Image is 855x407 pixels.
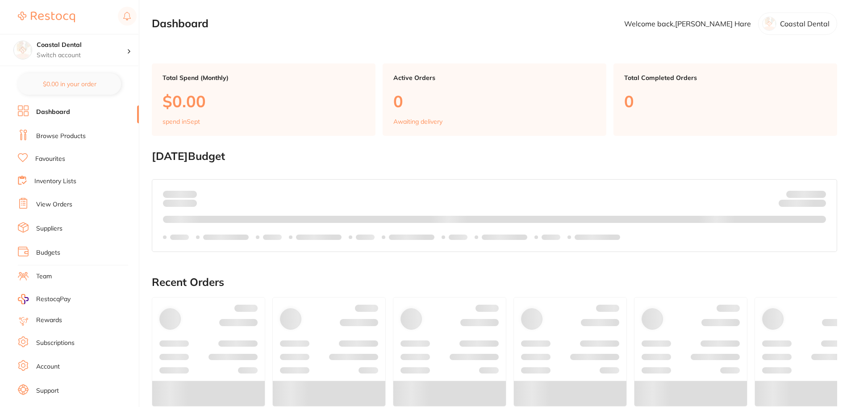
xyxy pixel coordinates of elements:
[393,92,596,110] p: 0
[37,41,127,50] h4: Coastal Dental
[36,224,63,233] a: Suppliers
[296,234,342,241] p: Labels extended
[181,190,197,198] strong: $0.00
[575,234,620,241] p: Labels extended
[809,190,826,198] strong: $NaN
[393,118,442,125] p: Awaiting delivery
[152,150,837,163] h2: [DATE] Budget
[36,295,71,304] span: RestocqPay
[36,200,72,209] a: View Orders
[449,234,467,241] p: Labels
[36,362,60,371] a: Account
[37,51,127,60] p: Switch account
[779,198,826,209] p: Remaining:
[163,74,365,81] p: Total Spend (Monthly)
[810,201,826,209] strong: $0.00
[36,386,59,395] a: Support
[152,63,375,136] a: Total Spend (Monthly)$0.00spend inSept
[36,108,70,117] a: Dashboard
[36,272,52,281] a: Team
[542,234,560,241] p: Labels
[613,63,837,136] a: Total Completed Orders0
[170,234,189,241] p: Labels
[36,316,62,325] a: Rewards
[18,73,121,95] button: $0.00 in your order
[18,12,75,22] img: Restocq Logo
[18,7,75,27] a: Restocq Logo
[152,17,209,30] h2: Dashboard
[389,234,434,241] p: Labels extended
[36,132,86,141] a: Browse Products
[393,74,596,81] p: Active Orders
[624,20,751,28] p: Welcome back, [PERSON_NAME] Hare
[18,294,71,304] a: RestocqPay
[780,20,830,28] p: Coastal Dental
[18,294,29,304] img: RestocqPay
[163,198,197,209] p: month
[36,248,60,257] a: Budgets
[263,234,282,241] p: Labels
[35,155,65,164] a: Favourites
[786,190,826,197] p: Budget:
[624,74,826,81] p: Total Completed Orders
[482,234,527,241] p: Labels extended
[36,339,75,348] a: Subscriptions
[34,177,76,186] a: Inventory Lists
[152,276,837,289] h2: Recent Orders
[624,92,826,110] p: 0
[163,118,200,125] p: spend in Sept
[163,92,365,110] p: $0.00
[163,190,197,197] p: Spent:
[14,41,32,59] img: Coastal Dental
[383,63,606,136] a: Active Orders0Awaiting delivery
[356,234,375,241] p: Labels
[203,234,249,241] p: Labels extended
